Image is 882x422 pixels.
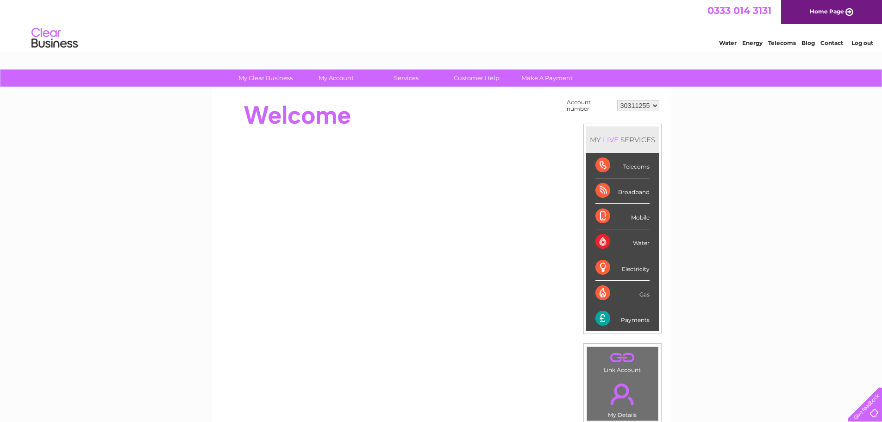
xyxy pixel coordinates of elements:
[719,39,737,46] a: Water
[31,24,78,52] img: logo.png
[509,69,585,87] a: Make A Payment
[595,153,650,178] div: Telecoms
[601,135,620,144] div: LIVE
[586,126,659,153] div: MY SERVICES
[589,378,656,410] a: .
[438,69,515,87] a: Customer Help
[742,39,763,46] a: Energy
[595,178,650,204] div: Broadband
[368,69,444,87] a: Services
[768,39,796,46] a: Telecoms
[820,39,843,46] a: Contact
[298,69,374,87] a: My Account
[589,349,656,365] a: .
[564,97,615,114] td: Account number
[595,281,650,306] div: Gas
[595,204,650,229] div: Mobile
[801,39,815,46] a: Blog
[707,5,771,16] a: 0333 014 3131
[227,69,304,87] a: My Clear Business
[223,5,660,45] div: Clear Business is a trading name of Verastar Limited (registered in [GEOGRAPHIC_DATA] No. 3667643...
[595,229,650,255] div: Water
[595,255,650,281] div: Electricity
[851,39,873,46] a: Log out
[587,346,658,376] td: Link Account
[595,306,650,331] div: Payments
[587,376,658,421] td: My Details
